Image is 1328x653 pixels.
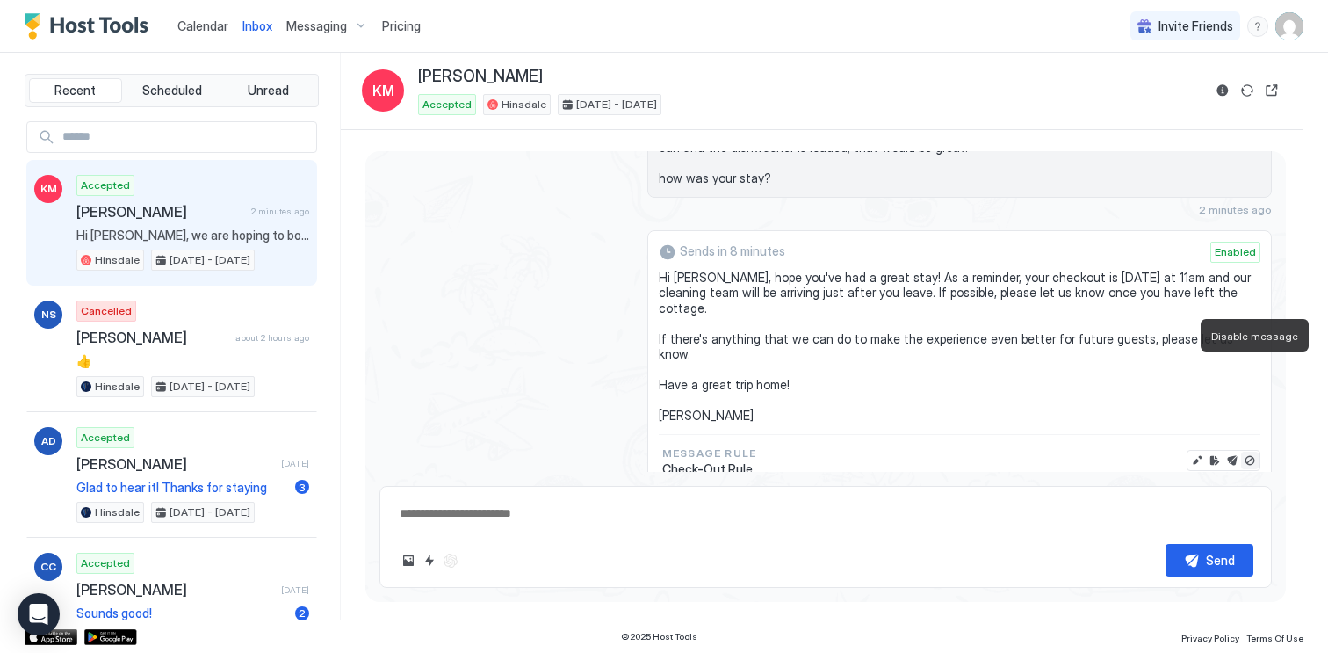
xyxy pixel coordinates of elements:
button: Unread [221,78,314,103]
span: KM [372,80,394,101]
div: menu [1247,16,1268,37]
span: Cancelled [81,303,132,319]
button: Scheduled [126,78,219,103]
span: Invite Friends [1158,18,1233,34]
span: Recent [54,83,96,98]
div: Open Intercom Messenger [18,593,60,635]
button: Send [1166,544,1253,577]
span: © 2025 Host Tools [621,631,697,642]
button: Edit message [1188,452,1206,469]
span: Accepted [81,178,130,193]
a: Calendar [177,17,228,35]
span: [DATE] - [DATE] [170,252,250,268]
span: [PERSON_NAME] [76,203,244,221]
button: Upload image [398,550,419,571]
span: KM [40,181,57,197]
button: Quick reply [419,550,440,571]
span: Hi [PERSON_NAME], hope you've had a great stay! As a reminder, your checkout is [DATE] at 11am an... [659,270,1260,424]
span: Sounds good! [76,606,288,621]
span: Hinsdale [95,504,140,520]
button: Reservation information [1212,80,1233,101]
span: [DATE] [281,584,309,596]
span: 👍 [76,353,309,369]
span: Accepted [81,555,130,571]
span: NS [41,307,56,323]
a: Host Tools Logo [25,13,156,40]
span: [DATE] - [DATE] [170,379,250,395]
a: Privacy Policy [1181,628,1239,646]
span: Messaging [286,18,347,34]
a: App Store [25,629,77,645]
a: Google Play Store [84,629,137,645]
div: Send [1206,551,1235,570]
span: Sends in 8 minutes [680,243,785,259]
div: User profile [1275,12,1303,40]
button: Disable message [1241,452,1259,469]
span: Message Rule [662,446,756,461]
span: Hinsdale [95,252,140,268]
span: [DATE] - [DATE] [576,97,657,112]
span: Scheduled [142,83,202,98]
a: Terms Of Use [1246,628,1303,646]
a: Inbox [242,17,272,35]
span: Hey [PERSON_NAME], thanks for offering. If you could just make sure the trash is in the kitchen g... [659,125,1260,186]
button: Send now [1223,452,1241,469]
span: Hinsdale [95,379,140,395]
span: [PERSON_NAME] [76,455,274,473]
span: Inbox [242,18,272,33]
div: tab-group [25,74,319,107]
span: Privacy Policy [1181,633,1239,643]
span: about 2 hours ago [235,332,309,344]
button: Open reservation [1261,80,1282,101]
span: Check-Out Rule [662,461,756,477]
button: Recent [29,78,122,103]
span: [DATE] - [DATE] [170,504,250,520]
input: Input Field [55,122,316,152]
span: AD [41,433,56,449]
span: [PERSON_NAME] [418,67,543,87]
span: [PERSON_NAME] [76,581,274,599]
span: Pricing [382,18,421,34]
span: 2 [299,606,306,620]
span: 2 minutes ago [251,206,309,217]
span: [PERSON_NAME] [76,329,228,346]
span: 2 minutes ago [1199,203,1272,216]
span: Accepted [422,97,472,112]
span: [DATE] [281,458,309,469]
span: Hinsdale [502,97,546,112]
button: Sync reservation [1237,80,1258,101]
span: Glad to hear it! Thanks for staying [76,480,288,496]
span: CC [40,559,56,575]
span: Terms Of Use [1246,633,1303,643]
span: Unread [248,83,289,98]
span: Disable message [1211,330,1298,343]
span: Accepted [81,430,130,446]
span: Calendar [177,18,228,33]
button: Edit rule [1206,452,1223,469]
span: Hi [PERSON_NAME], we are hoping to book your house for a little girls getaway for my friend [PERS... [76,228,309,243]
span: Enabled [1215,244,1256,260]
span: 3 [299,481,306,494]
